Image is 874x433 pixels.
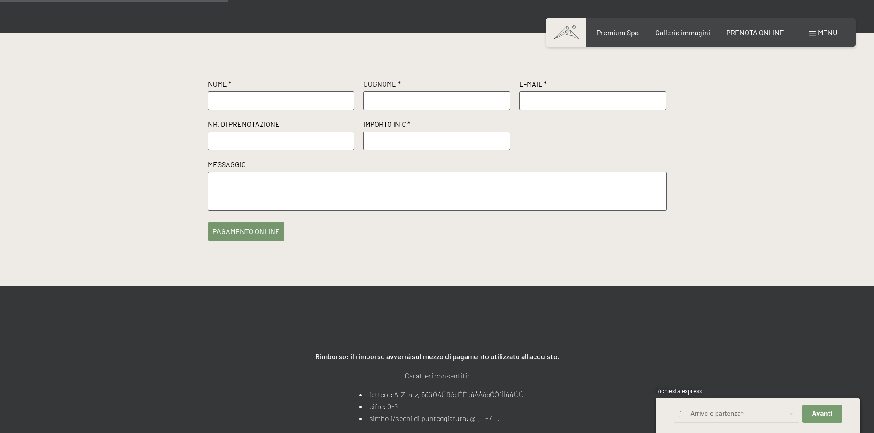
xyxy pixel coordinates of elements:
[596,28,639,37] a: Premium Spa
[519,79,666,91] label: E-Mail *
[208,119,355,132] label: Nr. di prenotazione
[818,28,837,37] span: Menu
[656,387,702,395] span: Richiesta express
[208,370,667,382] p: Caratteri consentiti:
[208,222,284,241] button: pagamento online
[363,119,510,132] label: Importo in € *
[812,410,833,418] span: Avanti
[726,28,784,37] a: PRENOTA ONLINE
[359,389,524,400] li: lettere: A-Z, a-z, öäüÖÄÜßéèÈÉáàÀÁóòÓÒíìÌÍúùÙÚ
[208,79,355,91] label: Nome *
[363,79,510,91] label: Cognome *
[655,28,710,37] a: Galleria immagini
[315,352,559,361] strong: Rimborso: il rimborso avverrá sul mezzo di pagamento utilizzato all'acquisto.
[802,405,842,423] button: Avanti
[208,159,667,172] label: Messaggio
[359,412,524,424] li: simboli/segni di punteggiatura: @ . _ - / : ,
[359,400,524,412] li: cifre: 0-9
